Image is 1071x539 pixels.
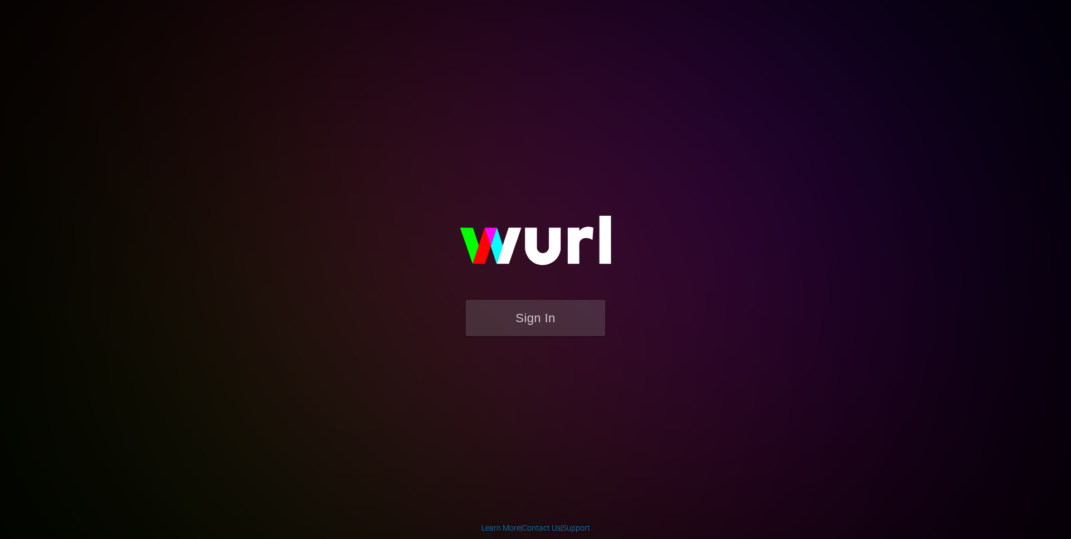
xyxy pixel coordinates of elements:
a: Support [562,523,590,532]
button: Sign In [466,300,605,336]
a: Learn More [481,523,520,532]
img: wurl-logo-on-black-223613ac3d8ba8fe6dc639794a292ebdb59501304c7dfd60c99c58986ef67473.svg [424,192,647,300]
a: Contact Us [522,523,561,532]
div: | | [481,522,590,533]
